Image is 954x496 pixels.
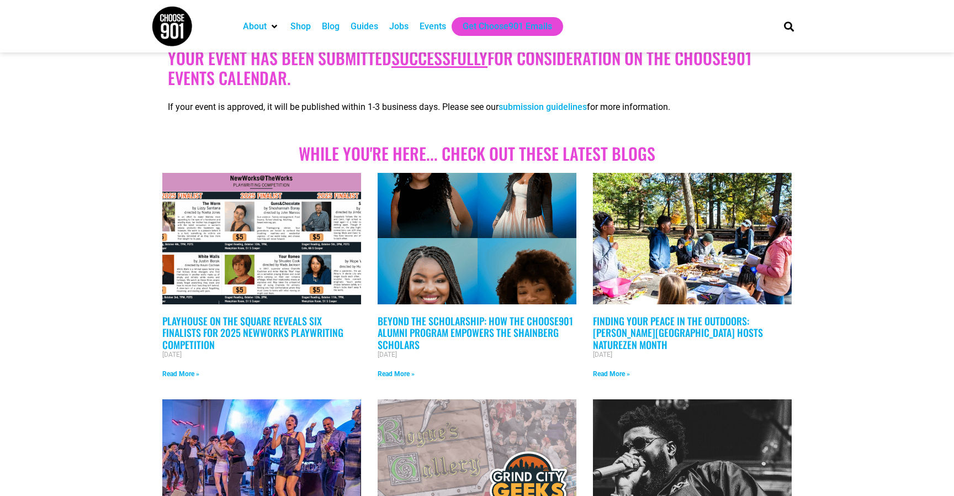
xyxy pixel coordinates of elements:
h2: Your Event has been submitted for consideration on the Choose901 events calendar. [168,48,786,88]
a: About [243,20,267,33]
img: Shainberg Scholars Featured [376,138,577,339]
span: [DATE] [378,351,397,358]
a: Beyond the Scholarship: How the Choose901 Alumni Program empowers the Shainberg Scholars [378,314,573,352]
a: Jobs [389,20,409,33]
a: submission guidelines [499,102,587,112]
u: successfully [391,45,487,70]
a: Shainberg Scholars Featured [378,173,576,304]
h2: While you're here... Check out these Latest blogs [168,144,786,163]
a: Read more about Beyond the Scholarship: How the Choose901 Alumni Program empowers the Shainberg S... [378,370,415,378]
a: Shop [290,20,311,33]
nav: Main nav [237,17,765,36]
a: Events [420,20,446,33]
a: Finding your peace in the outdoors: [PERSON_NAME][GEOGRAPHIC_DATA] hosts NatureZen Month [593,314,763,352]
a: Blog [322,20,340,33]
a: Read more about Playhouse on the Square Reveals Six Finalists for 2025 NewWorks Playwriting Compe... [162,370,199,378]
div: Search [780,17,798,35]
a: Guides [351,20,378,33]
div: About [237,17,285,36]
span: If your event is approved, it will be published within 1-3 business days. Please see our for more... [168,102,670,112]
a: Get Choose901 Emails [463,20,552,33]
a: Read more about Finding your peace in the outdoors: Overton Park hosts NatureZen Month [593,370,630,378]
a: Playhouse on the Square Reveals Six Finalists for 2025 NewWorks Playwriting Competition [162,314,343,352]
span: [DATE] [162,351,182,358]
span: [DATE] [593,351,612,358]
